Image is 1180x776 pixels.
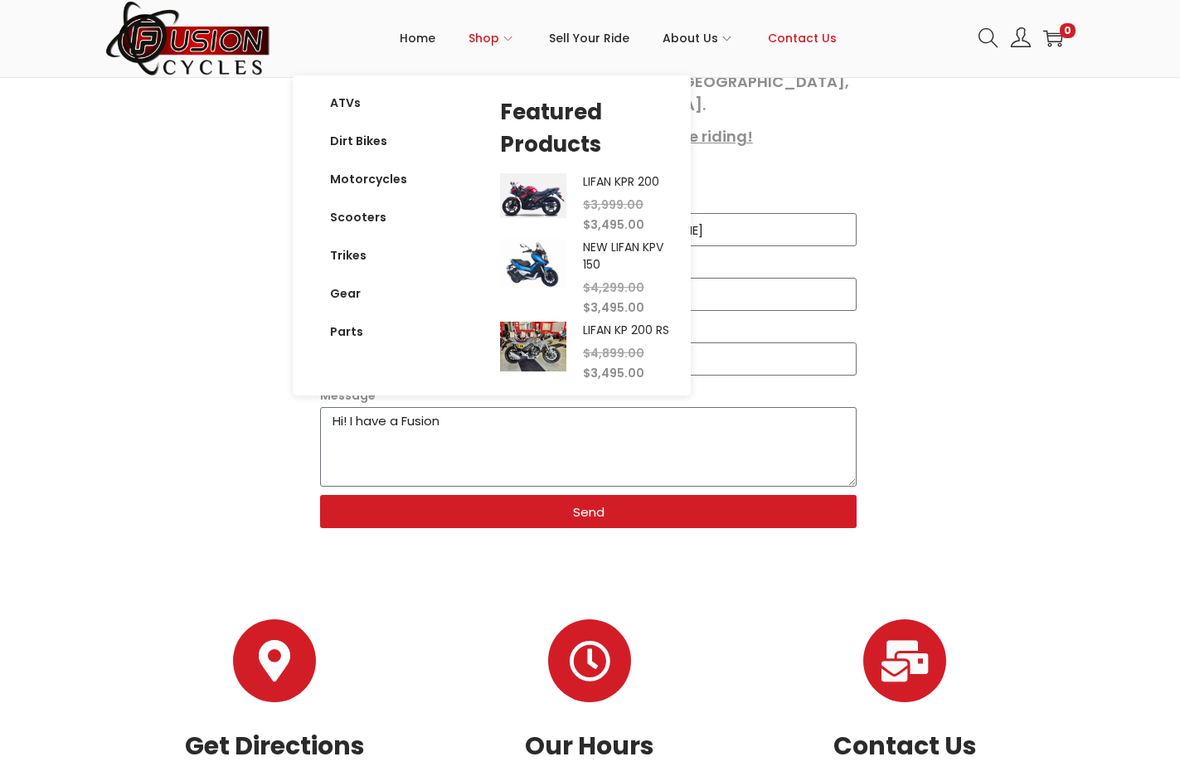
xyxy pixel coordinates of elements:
span: 3,495.00 [583,365,644,381]
nav: Menu [313,84,424,351]
a: Parts [313,313,424,351]
span: $ [583,299,590,316]
a: Trikes [313,236,424,274]
span: 3,495.00 [583,299,644,316]
a: Contact Us [833,728,977,764]
span: 3,999.00 [583,196,643,213]
a: About Us [663,1,735,75]
span: Sell Your Ride [549,17,629,59]
span: Home [400,17,435,59]
span: 3,495.00 [583,216,644,233]
a: Contact Us [768,1,837,75]
input: Last Name [593,213,857,246]
a: 0 [1043,28,1063,48]
a: Motorcycles [313,160,424,198]
a: Get Directions [233,619,316,702]
span: $ [583,216,590,233]
a: Home [400,1,435,75]
span: $ [583,365,590,381]
a: Dirt Bikes [313,122,424,160]
span: $ [583,345,590,361]
a: Sell Your Ride [549,1,629,75]
span: $ [583,279,590,296]
span: About Us [663,17,718,59]
img: Product Image [500,239,566,289]
a: Our Hours [548,619,631,702]
span: Shop [469,17,499,59]
a: Get Directions [185,728,365,764]
a: LIFAN KP 200 RS [583,322,669,338]
a: Shop [469,1,516,75]
span: Send [573,506,605,518]
nav: Primary navigation [271,1,966,75]
span: Contact Us [768,17,837,59]
img: Product Image [500,173,566,217]
a: Contact Us [863,619,946,702]
a: Scooters [313,198,424,236]
a: LIFAN KPR 200 [583,173,659,190]
a: ATVs [313,84,424,122]
img: Product Image [500,322,566,371]
span: 4,299.00 [583,279,644,296]
span: $ [583,196,590,213]
span: 4,899.00 [583,345,644,361]
button: Send [320,495,857,528]
a: Gear [313,274,424,313]
h5: Featured Products [500,96,670,161]
a: Our Hours [525,728,654,764]
a: NEW LIFAN KPV 150 [583,239,663,273]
